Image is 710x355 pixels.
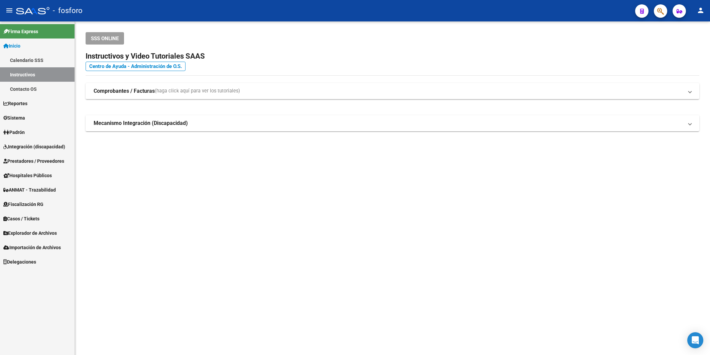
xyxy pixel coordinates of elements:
[86,62,186,71] a: Centro de Ayuda - Administración de O.S.
[53,3,83,18] span: - fosforo
[5,6,13,14] mat-icon: menu
[3,172,52,179] span: Hospitales Públicos
[3,129,25,136] span: Padrón
[3,186,56,194] span: ANMAT - Trazabilidad
[3,42,20,50] span: Inicio
[86,115,699,131] mat-expansion-panel-header: Mecanismo Integración (Discapacidad)
[3,215,39,222] span: Casos / Tickets
[3,201,43,208] span: Fiscalización RG
[697,6,705,14] mat-icon: person
[3,157,64,165] span: Prestadores / Proveedores
[86,83,699,99] mat-expansion-panel-header: Comprobantes / Facturas(haga click aquí para ver los tutoriales)
[155,87,240,95] span: (haga click aquí para ver los tutoriales)
[94,87,155,95] strong: Comprobantes / Facturas
[3,229,57,237] span: Explorador de Archivos
[91,35,119,42] span: SSS ONLINE
[86,32,124,45] button: SSS ONLINE
[3,100,27,107] span: Reportes
[687,332,703,348] div: Open Intercom Messenger
[3,114,25,122] span: Sistema
[3,143,65,150] span: Integración (discapacidad)
[3,258,36,266] span: Delegaciones
[3,244,61,251] span: Importación de Archivos
[3,28,38,35] span: Firma Express
[86,50,699,63] h2: Instructivos y Video Tutoriales SAAS
[94,120,188,127] strong: Mecanismo Integración (Discapacidad)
